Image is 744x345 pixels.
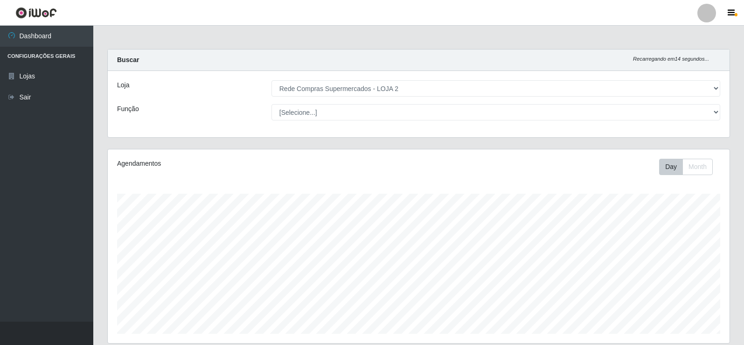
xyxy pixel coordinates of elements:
[659,159,683,175] button: Day
[15,7,57,19] img: CoreUI Logo
[682,159,713,175] button: Month
[659,159,720,175] div: Toolbar with button groups
[117,80,129,90] label: Loja
[117,104,139,114] label: Função
[117,56,139,63] strong: Buscar
[659,159,713,175] div: First group
[117,159,360,169] div: Agendamentos
[633,56,709,62] i: Recarregando em 14 segundos...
